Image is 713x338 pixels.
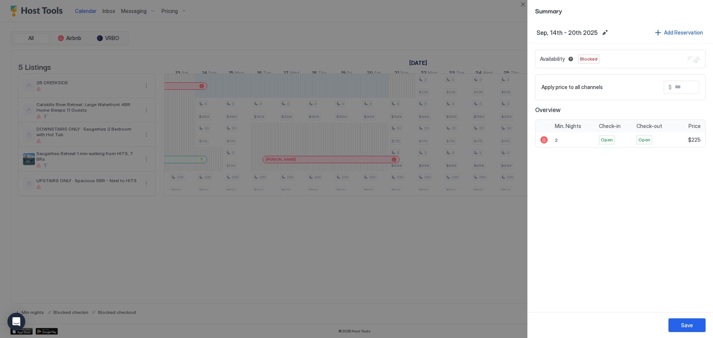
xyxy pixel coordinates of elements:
span: Apply price to all channels [541,84,603,91]
button: Save [668,318,706,332]
span: Open [638,137,650,143]
button: Blocked dates override all pricing rules and remain unavailable until manually unblocked [566,55,575,63]
span: $225 [688,137,701,143]
span: Availability [540,56,565,62]
span: Check-out [637,123,662,129]
span: Price [688,123,701,129]
span: Open [601,137,613,143]
span: 2 [555,137,558,143]
span: Min. Nights [555,123,581,129]
span: $ [668,84,672,91]
span: Blocked [580,56,598,62]
span: Check-in [599,123,621,129]
span: Sep, 14th - 20th 2025 [537,29,598,36]
button: Add Reservation [654,27,704,37]
span: Overview [535,106,706,114]
button: Edit date range [600,28,609,37]
span: Summary [535,6,706,15]
div: Add Reservation [664,29,703,36]
div: Save [681,321,693,329]
div: Open Intercom Messenger [7,313,25,331]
